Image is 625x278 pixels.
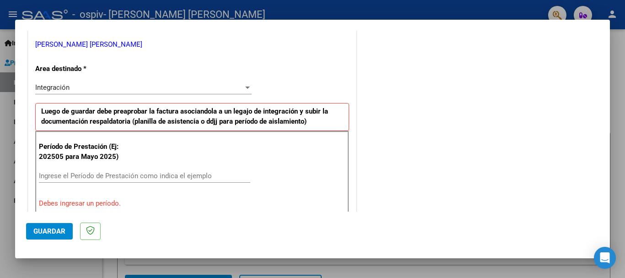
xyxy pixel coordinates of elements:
[35,83,70,92] span: Integración
[26,223,73,240] button: Guardar
[39,142,131,162] p: Período de Prestación (Ej: 202505 para Mayo 2025)
[35,23,105,32] span: ANALISIS PRESTADOR
[39,198,345,209] p: Debes ingresar un período.
[35,64,129,74] p: Area destinado *
[33,227,65,235] span: Guardar
[594,247,616,269] div: Open Intercom Messenger
[41,107,328,126] strong: Luego de guardar debe preaprobar la factura asociandola a un legajo de integración y subir la doc...
[35,39,349,50] p: [PERSON_NAME] [PERSON_NAME]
